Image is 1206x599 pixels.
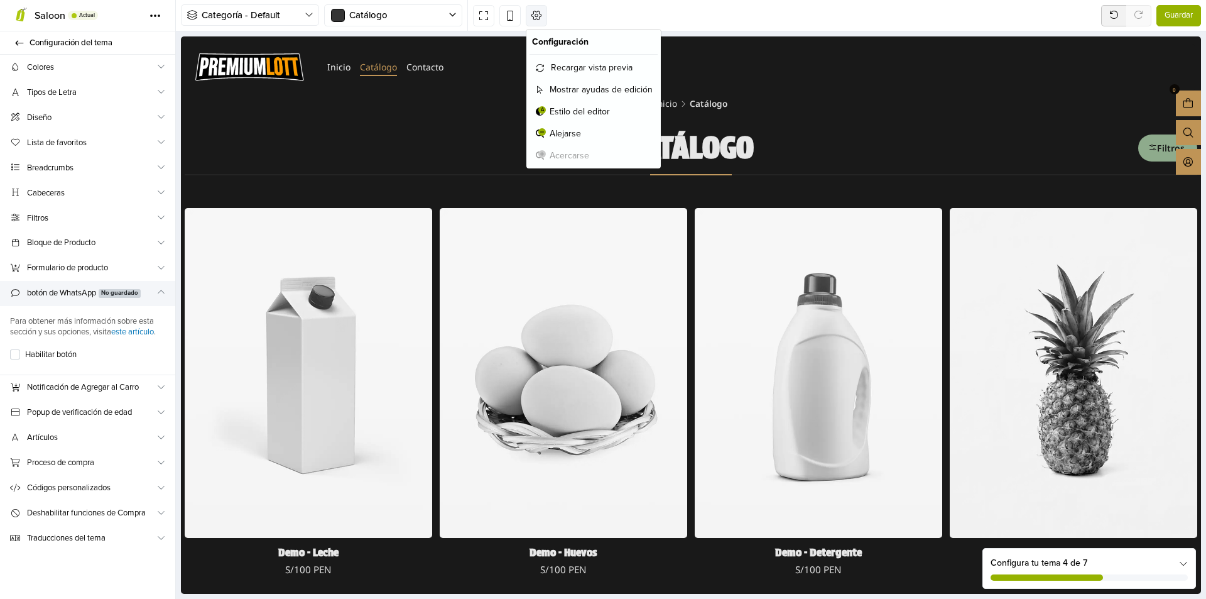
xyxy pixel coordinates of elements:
[27,481,156,495] span: Códigos personalizados
[181,4,319,26] button: Categoría - Default
[530,102,658,121] button: AEstilo del editor
[27,136,156,150] span: Lista de favoritos
[538,106,546,114] div: A
[27,381,156,394] span: Notificación de Agregar al Carro
[4,508,251,524] a: Demo - Leche
[30,34,160,52] span: Configuración del tema
[530,58,658,77] button: Recargar vista previa
[27,406,156,419] span: Popup de verificación de edad
[13,15,124,47] img: Premium Lott
[530,80,658,99] button: Mostrar ayudas de edición
[146,22,170,40] a: Inicio
[1156,5,1201,26] button: Guardar
[99,289,141,299] span: No guardado
[27,431,156,444] span: Artículos
[111,327,154,337] a: este artículo
[27,236,156,250] span: Bloque de Producto
[995,113,1020,138] button: Mi cuenta
[509,63,546,72] li: Catálogo
[995,54,1020,80] button: Abrir carro
[991,556,1188,569] div: Configura tu tema 4 de 7
[27,287,156,300] span: botón de WhatsApp
[104,529,151,538] div: S/100 PEN
[79,13,95,18] span: Actual
[27,532,156,545] span: Traducciones del tema
[259,508,506,524] a: Demo - Huevos
[35,9,65,22] span: Saloon
[27,187,156,200] span: Cabeceras
[27,111,156,124] span: Diseño
[1165,9,1193,22] span: Guardar
[259,99,761,124] h1: Catálogo
[614,529,661,538] div: S/100 PEN
[550,105,610,118] span: Estilo del editor
[27,261,156,275] span: Formulario de producto
[27,61,156,74] span: Colores
[27,86,156,99] span: Tipos de Letra
[225,22,263,40] a: Contacto
[27,162,156,175] span: Breadcrumbs
[769,508,1016,524] a: Demo - Frutas
[10,316,165,338] p: Para obtener más información sobre esta sección y sus opciones, visita .
[869,529,916,538] div: S/100 PEN
[989,48,999,58] div: 0
[983,549,1195,588] div: Configura tu tema 4 de 7
[514,508,761,524] a: Demo - Detergente
[27,212,156,225] span: Filtros
[957,98,1016,124] a: Filtros
[25,349,165,361] label: Habilitar botón
[179,22,216,40] a: Catálogo
[202,8,305,23] span: Categoría - Default
[359,529,406,538] div: S/100 PEN
[474,63,496,72] a: Inicio
[27,507,156,520] span: Deshabilitar funciones de Compra
[530,124,658,143] button: Alejarse
[995,84,1020,109] button: Abrir barra de búsqueda
[27,456,156,470] span: Proceso de compra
